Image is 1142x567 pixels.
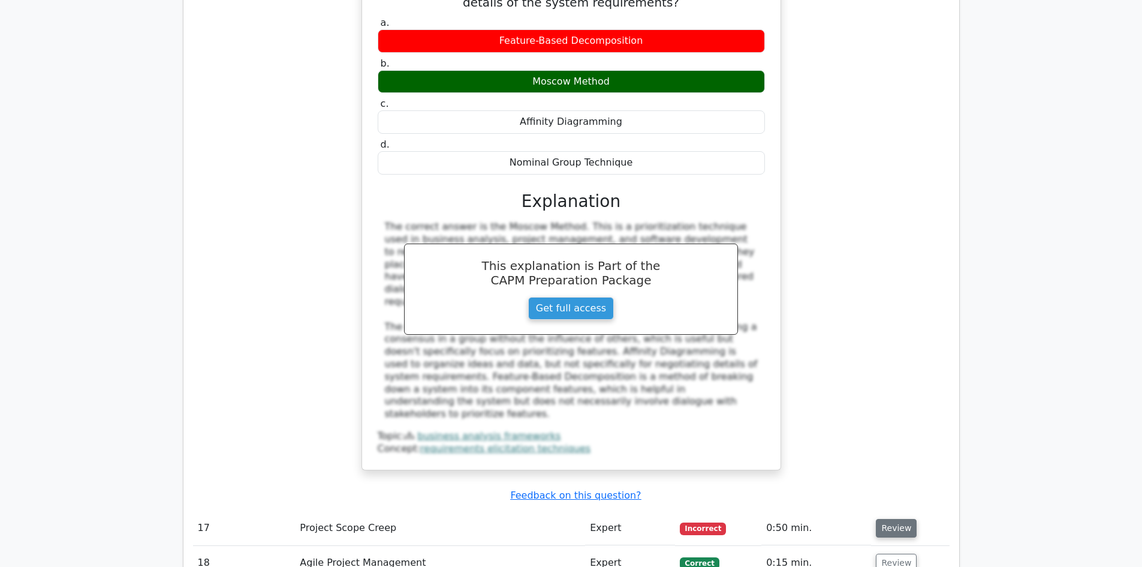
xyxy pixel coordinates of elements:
a: business analysis frameworks [417,430,561,442]
div: Concept: [378,443,765,455]
a: Feedback on this question? [510,490,641,501]
h3: Explanation [385,191,758,212]
div: Nominal Group Technique [378,151,765,175]
a: requirements elicitation techniques [420,443,590,454]
span: c. [381,98,389,109]
button: Review [876,519,917,538]
td: 17 [193,511,296,545]
span: d. [381,139,390,150]
td: Expert [585,511,675,545]
a: Get full access [528,297,614,320]
span: a. [381,17,390,28]
td: 0:50 min. [761,511,871,545]
div: Affinity Diagramming [378,110,765,134]
div: Moscow Method [378,70,765,94]
div: The correct answer is the Moscow Method. This is a prioritization technique used in business anal... [385,221,758,421]
span: b. [381,58,390,69]
div: Feature-Based Decomposition [378,29,765,53]
td: Project Scope Creep [295,511,585,545]
span: Incorrect [680,523,726,535]
div: Topic: [378,430,765,443]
